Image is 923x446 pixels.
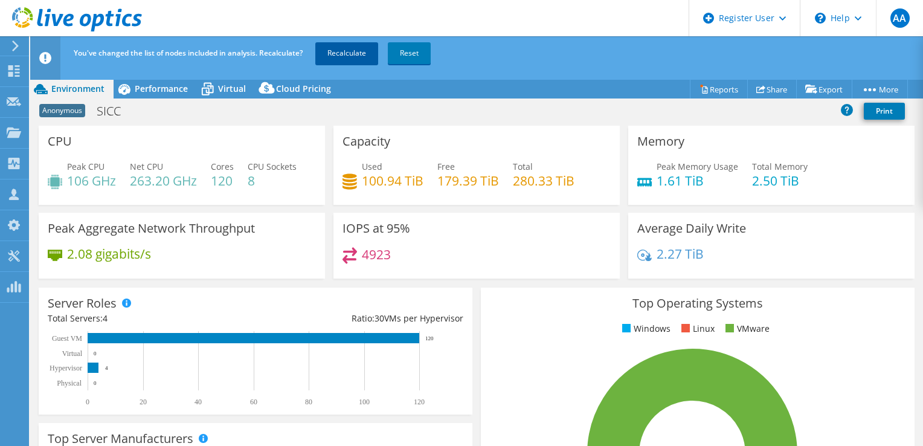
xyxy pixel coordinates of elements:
text: Virtual [62,349,83,358]
text: 100 [359,398,370,406]
h1: SICC [91,105,140,118]
text: 0 [94,351,97,357]
h3: CPU [48,135,72,148]
h3: Top Operating Systems [490,297,905,310]
h4: 2.08 gigabits/s [67,247,151,260]
h4: 8 [248,174,297,187]
text: 4 [105,365,108,371]
a: More [852,80,908,99]
text: 120 [425,335,434,341]
h4: 120 [211,174,234,187]
li: VMware [722,322,770,335]
span: CPU Sockets [248,161,297,172]
span: Free [437,161,455,172]
a: Export [796,80,852,99]
span: Anonymous [39,104,85,117]
a: Reports [690,80,748,99]
span: You've changed the list of nodes included in analysis. Recalculate? [74,48,303,58]
a: Print [864,103,905,120]
text: Guest VM [52,334,82,343]
h3: Server Roles [48,297,117,310]
h3: Peak Aggregate Network Throughput [48,222,255,235]
li: Linux [678,322,715,335]
text: 20 [140,398,147,406]
li: Windows [619,322,671,335]
h4: 179.39 TiB [437,174,499,187]
text: 60 [250,398,257,406]
h4: 1.61 TiB [657,174,738,187]
text: 0 [94,380,97,386]
h4: 2.27 TiB [657,247,704,260]
span: 4 [103,312,108,324]
svg: \n [815,13,826,24]
h4: 4923 [362,248,391,261]
text: Hypervisor [50,364,82,372]
span: Performance [135,83,188,94]
div: Total Servers: [48,312,256,325]
h3: Average Daily Write [637,222,746,235]
text: 120 [414,398,425,406]
a: Recalculate [315,42,378,64]
h4: 263.20 GHz [130,174,197,187]
div: Ratio: VMs per Hypervisor [256,312,463,325]
h3: Memory [637,135,684,148]
h3: Capacity [343,135,390,148]
span: 30 [375,312,384,324]
span: Used [362,161,382,172]
h4: 100.94 TiB [362,174,423,187]
h3: IOPS at 95% [343,222,410,235]
text: 0 [86,398,89,406]
h4: 2.50 TiB [752,174,808,187]
span: AA [890,8,910,28]
span: Virtual [218,83,246,94]
span: Cores [211,161,234,172]
text: 80 [305,398,312,406]
a: Reset [388,42,431,64]
span: Net CPU [130,161,163,172]
h3: Top Server Manufacturers [48,432,193,445]
span: Peak Memory Usage [657,161,738,172]
h4: 106 GHz [67,174,116,187]
span: Total [513,161,533,172]
span: Environment [51,83,105,94]
span: Peak CPU [67,161,105,172]
span: Total Memory [752,161,808,172]
text: 40 [195,398,202,406]
h4: 280.33 TiB [513,174,574,187]
span: Cloud Pricing [276,83,331,94]
text: Physical [57,379,82,387]
a: Share [747,80,797,99]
